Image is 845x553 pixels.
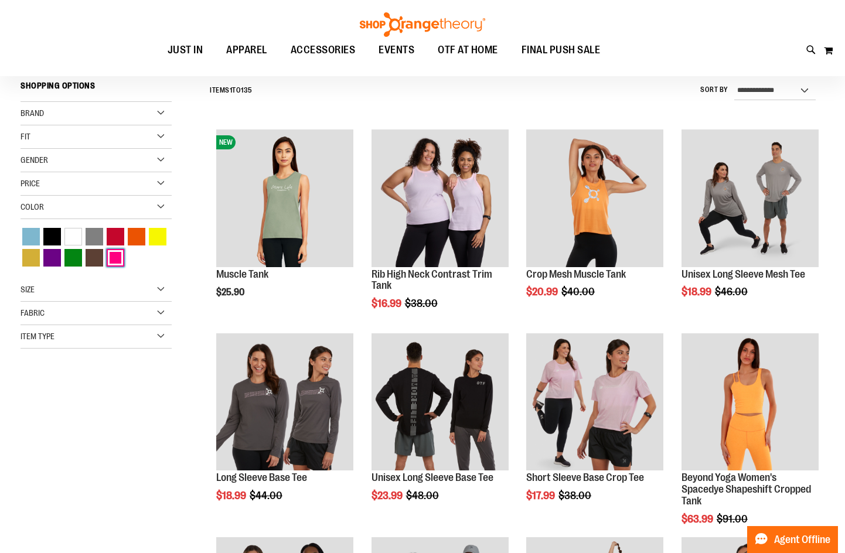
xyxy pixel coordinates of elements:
[156,37,215,64] a: JUST IN
[279,37,367,64] a: ACCESSORIES
[216,268,268,280] a: Muscle Tank
[21,132,30,141] span: Fit
[717,513,749,525] span: $91.00
[250,490,284,501] span: $44.00
[372,268,492,292] a: Rib High Neck Contrast Trim Tank
[367,37,426,64] a: EVENTS
[21,155,48,165] span: Gender
[682,268,805,280] a: Unisex Long Sleeve Mesh Tee
[21,76,172,102] strong: Shopping Options
[379,37,414,63] span: EVENTS
[216,333,353,472] a: Product image for Long Sleeve Base Tee
[21,108,44,118] span: Brand
[372,298,403,309] span: $16.99
[358,12,487,37] img: Shop Orangetheory
[682,513,715,525] span: $63.99
[210,124,359,327] div: product
[372,129,509,267] img: Rib Tank w/ Contrast Binding primary image
[216,333,353,470] img: Product image for Long Sleeve Base Tee
[526,472,644,483] a: Short Sleeve Base Crop Tee
[526,333,663,470] img: Product image for Short Sleeve Base Crop Tee
[774,534,830,545] span: Agent Offline
[682,333,819,472] a: Product image for Beyond Yoga Womens Spacedye Shapeshift Cropped Tank
[372,490,404,501] span: $23.99
[405,298,439,309] span: $38.00
[682,129,819,267] img: Unisex Long Sleeve Mesh Tee primary image
[210,327,359,531] div: product
[510,37,612,64] a: FINAL PUSH SALE
[214,37,279,63] a: APPAREL
[241,86,253,94] span: 135
[526,268,626,280] a: Crop Mesh Muscle Tank
[21,226,42,247] a: Blue
[526,129,663,267] img: Crop Mesh Muscle Tank primary image
[168,37,203,63] span: JUST IN
[366,327,515,531] div: product
[291,37,356,63] span: ACCESSORIES
[682,333,819,470] img: Product image for Beyond Yoga Womens Spacedye Shapeshift Cropped Tank
[147,226,168,247] a: Yellow
[747,526,838,553] button: Agent Offline
[216,135,236,149] span: NEW
[105,247,126,268] a: Pink
[520,327,669,531] div: product
[84,247,105,268] a: Brown
[526,129,663,268] a: Crop Mesh Muscle Tank primary image
[682,472,811,507] a: Beyond Yoga Women's Spacedye Shapeshift Cropped Tank
[526,333,663,472] a: Product image for Short Sleeve Base Crop Tee
[526,286,560,298] span: $20.99
[216,490,248,501] span: $18.99
[105,226,126,247] a: Red
[216,129,353,267] img: Muscle Tank
[426,37,510,64] a: OTF AT HOME
[21,247,42,268] a: Gold
[21,179,40,188] span: Price
[226,37,267,63] span: APPAREL
[21,202,44,211] span: Color
[63,226,84,247] a: White
[520,124,669,327] div: product
[366,124,515,339] div: product
[42,247,63,268] a: Purple
[558,490,593,501] span: $38.00
[210,81,253,100] h2: Items to
[21,332,54,341] span: Item Type
[84,226,105,247] a: Grey
[216,472,307,483] a: Long Sleeve Base Tee
[372,333,509,472] a: Product image for Unisex Long Sleeve Base Tee
[42,226,63,247] a: Black
[682,286,713,298] span: $18.99
[715,286,749,298] span: $46.00
[438,37,498,63] span: OTF AT HOME
[372,129,509,268] a: Rib Tank w/ Contrast Binding primary image
[216,287,246,298] span: $25.90
[526,490,557,501] span: $17.99
[682,129,819,268] a: Unisex Long Sleeve Mesh Tee primary image
[230,86,233,94] span: 1
[406,490,441,501] span: $48.00
[522,37,601,63] span: FINAL PUSH SALE
[372,472,493,483] a: Unisex Long Sleeve Base Tee
[21,285,35,294] span: Size
[372,333,509,470] img: Product image for Unisex Long Sleeve Base Tee
[700,85,728,95] label: Sort By
[216,129,353,268] a: Muscle TankNEW
[126,226,147,247] a: Orange
[676,124,824,327] div: product
[63,247,84,268] a: Green
[21,308,45,318] span: Fabric
[561,286,597,298] span: $40.00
